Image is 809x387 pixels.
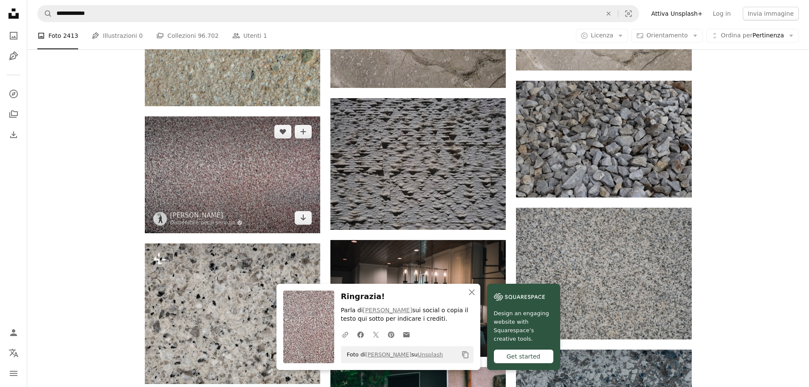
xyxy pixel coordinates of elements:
a: Download [295,211,312,225]
a: Una vista ravvicinata di una superficie strutturata [145,171,320,178]
button: Mi piace [274,125,291,138]
img: file-1606177908946-d1eed1cbe4f5image [494,291,545,303]
img: un mucchio di rocce sedute l'una accanto all'altra [516,81,691,198]
a: un grande gruppo di rocce [330,160,506,167]
img: Vai al profilo di Bernard Hermant [153,212,167,226]
h3: Ringrazia! [341,291,474,303]
img: Una vista ravvicinata di una superficie di granito [145,243,320,384]
a: Condividi su Twitter [368,326,383,343]
img: Una vista ravvicinata di una superficie strutturata [145,116,320,233]
span: Design an engaging website with Squarespace’s creative tools. [494,309,553,343]
a: Condividi su Pinterest [383,326,399,343]
span: 0 [139,31,143,40]
a: un mucchio di rocce sedute l'una accanto all'altra [516,135,691,143]
form: Trova visual in tutto il sito [37,5,639,22]
a: [PERSON_NAME] [363,307,412,314]
img: un primo piano di una superficie grigia [516,208,691,339]
button: Ordina perPertinenza [706,29,799,42]
div: Get started [494,350,553,363]
span: 1 [263,31,267,40]
a: Home — Unsplash [5,5,22,24]
a: Foto [5,27,22,44]
span: Orientamento [646,32,688,39]
button: Cerca su Unsplash [38,6,52,22]
a: Illustrazioni 0 [92,22,143,49]
a: Log in [708,7,736,20]
a: Una vista ravvicinata di una superficie di granito [145,310,320,317]
span: Ordina per [721,32,753,39]
button: Orientamento [631,29,702,42]
a: Condividi per email [399,326,414,343]
button: Copia negli appunti [458,347,473,362]
a: Esplora [5,85,22,102]
button: Menu [5,365,22,382]
button: Elimina [599,6,618,22]
span: Pertinenza [721,31,784,40]
a: Design an engaging website with Squarespace’s creative tools.Get started [487,284,560,370]
button: Licenza [576,29,628,42]
a: Disponibile per il servizio [170,220,243,226]
button: Invia immagine [743,7,799,20]
a: Unsplash [418,351,443,358]
img: Una grande cucina con isola centrale e frigorifero [330,240,506,357]
a: Cronologia download [5,126,22,143]
a: Condividi su Facebook [353,326,368,343]
a: [PERSON_NAME] [366,351,412,358]
a: Accedi / Registrati [5,324,22,341]
a: Illustrazioni [5,48,22,65]
button: Lingua [5,345,22,362]
span: Foto di su [343,348,443,362]
span: 96.702 [198,31,219,40]
a: Utenti 1 [232,22,267,49]
img: un grande gruppo di rocce [330,98,506,230]
span: Licenza [591,32,613,39]
a: [PERSON_NAME] [170,211,243,220]
button: Ricerca visiva [618,6,639,22]
a: un primo piano di una superficie grigia [516,269,691,277]
p: Parla di sui social o copia il testo qui sotto per indicare i crediti. [341,306,474,323]
a: Collezioni 96.702 [156,22,219,49]
button: Aggiungi alla Collezione [295,125,312,138]
a: Collezioni [5,106,22,123]
a: Attiva Unsplash+ [646,7,708,20]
